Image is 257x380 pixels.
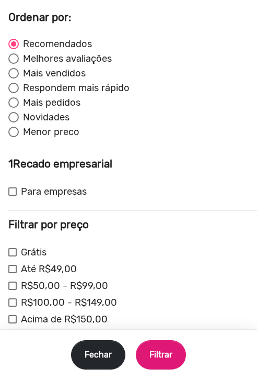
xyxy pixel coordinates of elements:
div: Melhores avaliações [19,53,112,64]
div: Mais pedidos [19,97,80,108]
b: Ordenar por: [8,11,71,24]
button: Fechar [71,340,125,370]
b: 1Recado empresarial [8,158,112,170]
span: R$50,00 - R$99,00 [21,280,108,292]
span: R$100,00 - R$149,00 [21,296,117,309]
span: Grátis [21,246,46,259]
div: Menor preco [19,127,79,137]
span: Até R$49,00 [21,263,77,275]
b: Filtrar por preço [8,218,89,231]
div: Respondem mais rápido [19,83,130,93]
div: Mais vendidos [19,68,86,79]
span: Para empresas [21,185,87,198]
div: Novidades [19,112,69,122]
div: Recomendados [19,39,92,49]
span: Acima de R$150,00 [21,313,108,326]
button: Filtrar [136,340,186,370]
